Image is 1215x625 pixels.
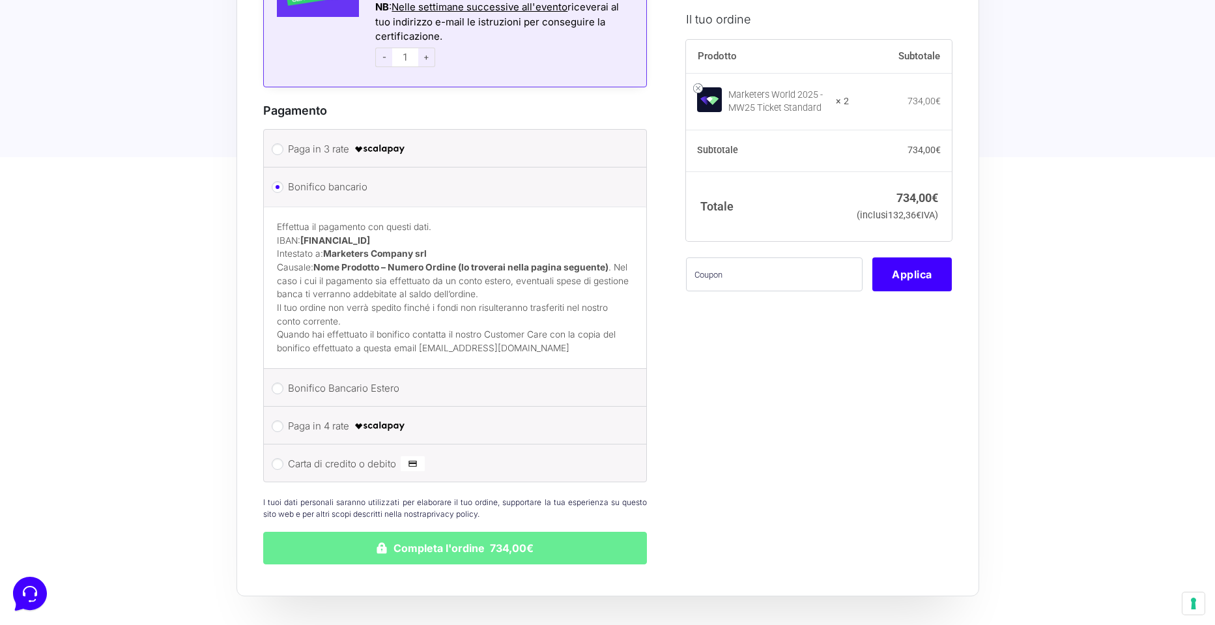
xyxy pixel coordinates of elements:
button: Messaggi [91,418,171,448]
span: 132,36 [888,209,921,220]
button: Completa l'ordine 734,00€ [263,532,648,564]
span: + [418,48,435,67]
img: dark [42,73,68,99]
img: Marketers World 2025 - MW25 Ticket Standard [697,87,722,111]
img: scalapay-logo-black.png [354,141,406,157]
span: Le tue conversazioni [21,52,111,63]
span: € [936,145,941,155]
input: Coupon [686,257,863,291]
a: Apri Centro Assistenza [139,162,240,172]
p: Aiuto [201,437,220,448]
th: Prodotto [686,39,848,73]
span: Trova una risposta [21,162,102,172]
small: (inclusi IVA) [857,209,938,220]
h3: Il tuo ordine [686,10,952,27]
input: 1 [392,48,418,67]
span: € [932,190,938,204]
strong: Marketers Company srl [323,248,427,259]
button: Applica [872,257,952,291]
label: Paga in 4 rate [288,416,618,436]
label: Bonifico Bancario Estero [288,379,618,398]
bdi: 734,00 [908,145,941,155]
strong: Nome Prodotto – Numero Ordine (lo troverai nella pagina seguente) [313,262,608,272]
span: Nelle settimane successive all'evento [392,1,567,13]
label: Paga in 3 rate [288,139,618,159]
th: Totale [686,171,848,241]
p: Il tuo ordine non verrà spedito finché i fondi non risulteranno trasferiti nel nostro conto corre... [277,301,634,328]
p: I tuoi dati personali saranno utilizzati per elaborare il tuo ordine, supportare la tua esperienz... [263,497,648,520]
div: Marketers World 2025 - MW25 Ticket Standard [728,88,827,114]
span: € [936,95,941,106]
button: Inizia una conversazione [21,109,240,136]
img: scalapay-logo-black.png [354,418,406,434]
span: € [916,209,921,220]
iframe: Customerly Messenger Launcher [10,574,50,613]
span: - [375,48,392,67]
span: Inizia una conversazione [85,117,192,128]
img: dark [63,73,89,99]
strong: NB [375,1,389,13]
p: Quando hai effettuato il bonifico contatta il nostro Customer Care con la copia del bonifico effe... [277,328,634,355]
h3: Pagamento [263,102,648,119]
bdi: 734,00 [896,190,938,204]
strong: [FINANCIAL_ID] [300,235,370,246]
input: Cerca un articolo... [29,190,213,203]
h2: Ciao da Marketers 👋 [10,10,219,31]
img: Carta di credito o debito [401,456,425,472]
bdi: 734,00 [908,95,941,106]
a: privacy policy [427,509,478,519]
p: Effettua il pagamento con questi dati. IBAN: Intestato a: Causale: . Nel caso i cui il pagamento ... [277,220,634,301]
button: Aiuto [170,418,250,448]
th: Subtotale [686,130,848,171]
p: Home [39,437,61,448]
button: Le tue preferenze relative al consenso per le tecnologie di tracciamento [1182,592,1205,615]
label: Bonifico bancario [288,177,618,197]
th: Subtotale [849,39,952,73]
img: dark [21,73,47,99]
p: Messaggi [113,437,148,448]
label: Carta di credito o debito [288,454,618,474]
button: Home [10,418,91,448]
strong: × 2 [836,94,849,108]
